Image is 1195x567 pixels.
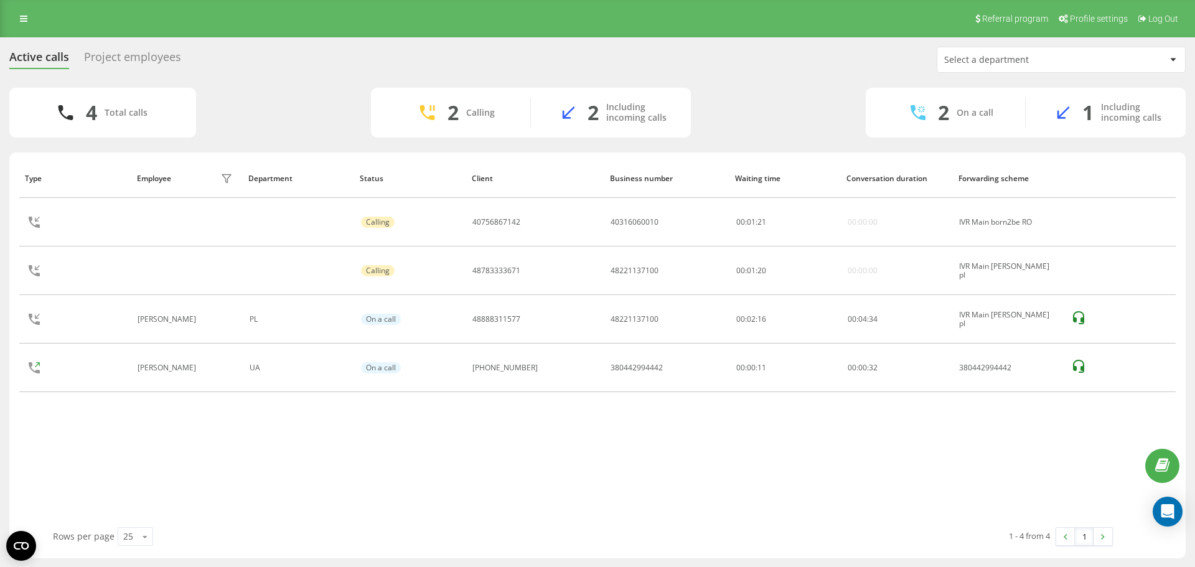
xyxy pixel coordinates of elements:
[747,217,756,227] span: 01
[361,314,401,325] div: On a call
[736,218,766,227] div: : :
[848,218,878,227] div: 00:00:00
[735,174,835,183] div: Waiting time
[588,101,599,124] div: 2
[938,101,949,124] div: 2
[611,218,658,227] div: 40316060010
[846,174,946,183] div: Conversation duration
[1009,530,1050,542] div: 1 - 4 from 4
[848,315,878,324] div: : :
[137,174,171,183] div: Employee
[1075,528,1094,545] a: 1
[248,174,348,183] div: Department
[606,102,672,123] div: Including incoming calls
[138,315,199,324] div: [PERSON_NAME]
[53,530,115,542] span: Rows per page
[25,174,124,183] div: Type
[944,55,1093,65] div: Select a department
[250,315,347,324] div: PL
[361,362,401,373] div: On a call
[105,108,148,118] div: Total calls
[361,265,395,276] div: Calling
[472,218,520,227] div: 40756867142
[869,314,878,324] span: 34
[959,262,1057,280] div: IVR Main [PERSON_NAME] pl
[611,315,658,324] div: 48221137100
[138,363,199,372] div: [PERSON_NAME]
[611,363,663,372] div: 380442994442
[858,314,867,324] span: 04
[736,363,834,372] div: 00:00:11
[9,50,69,70] div: Active calls
[466,108,495,118] div: Calling
[250,363,347,372] div: UA
[848,363,878,372] div: : :
[848,266,878,275] div: 00:00:00
[361,217,395,228] div: Calling
[757,217,766,227] span: 21
[757,265,766,276] span: 20
[1153,497,1183,527] div: Open Intercom Messenger
[1070,14,1128,24] span: Profile settings
[472,266,520,275] div: 48783333671
[959,218,1057,227] div: IVR Main born2be RO
[611,266,658,275] div: 48221137100
[6,531,36,561] button: Open CMP widget
[959,311,1057,329] div: IVR Main [PERSON_NAME] pl
[472,363,538,372] div: [PHONE_NUMBER]
[736,217,745,227] span: 00
[1101,102,1167,123] div: Including incoming calls
[472,174,598,183] div: Client
[360,174,459,183] div: Status
[86,101,97,124] div: 4
[959,363,1057,372] div: 380442994442
[736,265,745,276] span: 00
[982,14,1048,24] span: Referral program
[1148,14,1178,24] span: Log Out
[1082,101,1094,124] div: 1
[736,266,766,275] div: : :
[957,108,993,118] div: On a call
[448,101,459,124] div: 2
[610,174,723,183] div: Business number
[747,265,756,276] span: 01
[869,362,878,373] span: 32
[958,174,1058,183] div: Forwarding scheme
[472,315,520,324] div: 48888311577
[848,362,856,373] span: 00
[848,314,856,324] span: 00
[858,362,867,373] span: 00
[123,530,133,543] div: 25
[84,50,181,70] div: Project employees
[736,315,834,324] div: 00:02:16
